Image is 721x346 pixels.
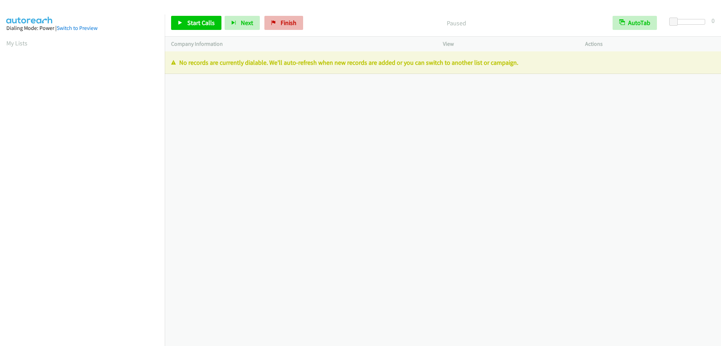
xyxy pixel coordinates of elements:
button: AutoTab [613,16,657,30]
p: View [443,40,572,48]
p: Actions [585,40,715,48]
a: Start Calls [171,16,221,30]
a: My Lists [6,39,27,47]
a: Finish [264,16,303,30]
div: Delay between calls (in seconds) [673,19,705,25]
span: Next [241,19,253,27]
div: Dialing Mode: Power | [6,24,158,32]
p: Paused [313,18,600,28]
span: Finish [281,19,296,27]
p: No records are currently dialable. We'll auto-refresh when new records are added or you can switc... [171,58,715,67]
a: Switch to Preview [57,25,98,31]
button: Next [225,16,260,30]
p: Company Information [171,40,430,48]
div: 0 [711,16,715,25]
span: Start Calls [187,19,215,27]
